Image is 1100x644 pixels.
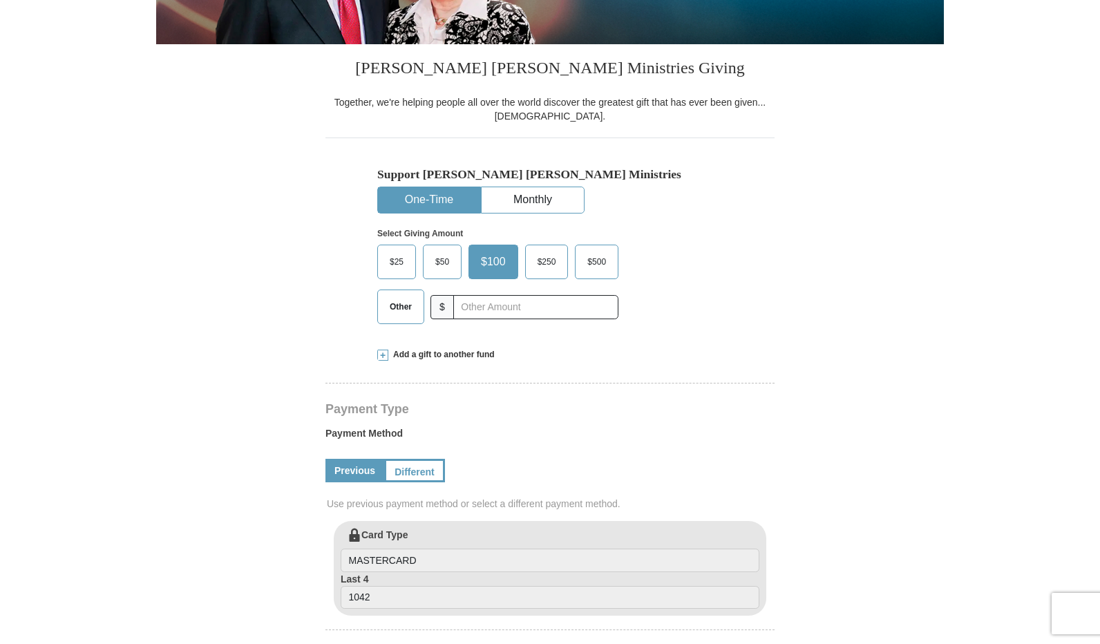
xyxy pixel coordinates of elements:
label: Last 4 [341,572,759,609]
input: Last 4 [341,586,759,609]
span: $ [430,295,454,319]
strong: Select Giving Amount [377,229,463,238]
h5: Support [PERSON_NAME] [PERSON_NAME] Ministries [377,167,723,182]
span: $25 [383,252,410,272]
label: Card Type [341,528,759,572]
span: $50 [428,252,456,272]
span: $250 [531,252,563,272]
a: Different [384,459,445,482]
span: $100 [474,252,513,272]
div: Together, we're helping people all over the world discover the greatest gift that has ever been g... [325,95,775,123]
label: Payment Method [325,426,775,447]
span: Use previous payment method or select a different payment method. [327,497,776,511]
input: Card Type [341,549,759,572]
span: Add a gift to another fund [388,349,495,361]
a: Previous [325,459,384,482]
button: One-Time [378,187,480,213]
h4: Payment Type [325,404,775,415]
button: Monthly [482,187,584,213]
span: $500 [580,252,613,272]
h3: [PERSON_NAME] [PERSON_NAME] Ministries Giving [325,44,775,95]
input: Other Amount [453,295,618,319]
span: Other [383,296,419,317]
